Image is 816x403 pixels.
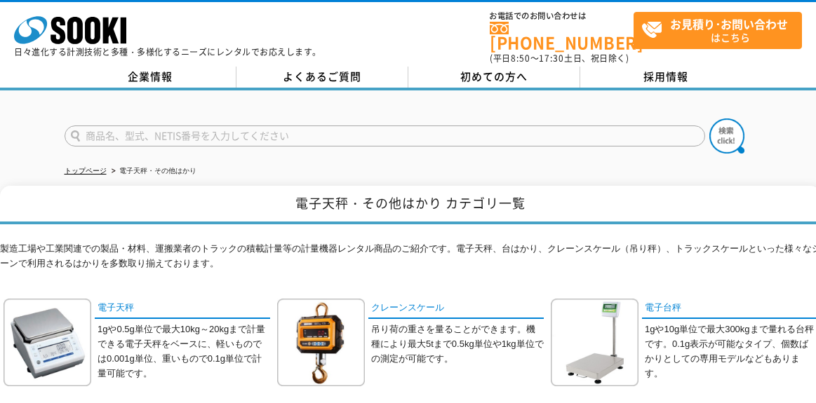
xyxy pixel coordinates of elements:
a: 企業情報 [65,67,236,88]
a: 初めての方へ [408,67,580,88]
img: 電子天秤 [4,299,91,386]
a: [PHONE_NUMBER] [490,22,634,50]
img: クレーンスケール [277,299,365,386]
span: 17:30 [539,52,564,64]
span: はこちら [641,13,801,48]
p: 日々進化する計測技術と多種・多様化するニーズにレンタルでお応えします。 [14,48,321,56]
a: トップページ [65,167,107,175]
span: 8:50 [511,52,530,64]
a: お見積り･お問い合わせはこちら [634,12,802,49]
span: (平日 ～ 土日、祝日除く) [490,52,629,64]
a: 電子天秤 [95,299,270,319]
a: よくあるご質問 [236,67,408,88]
a: クレーンスケール [368,299,544,319]
img: 電子台秤 [551,299,638,386]
input: 商品名、型式、NETIS番号を入力してください [65,125,705,146]
span: 初めての方へ [460,69,528,84]
img: btn_search.png [709,118,744,153]
strong: お見積り･お問い合わせ [670,15,788,32]
p: 1gや0.5g単位で最大10kg～20kgまで計量できる電子天秤をベースに、軽いものでは0.001g単位、重いもので0.1g単位で計量可能です。 [98,322,270,381]
span: お電話でのお問い合わせは [490,12,634,20]
a: 採用情報 [580,67,752,88]
li: 電子天秤・その他はかり [109,164,196,179]
p: 吊り荷の重さを量ることができます。機種により最大5tまで0.5kg単位や1kg単位での測定が可能です。 [371,322,544,366]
